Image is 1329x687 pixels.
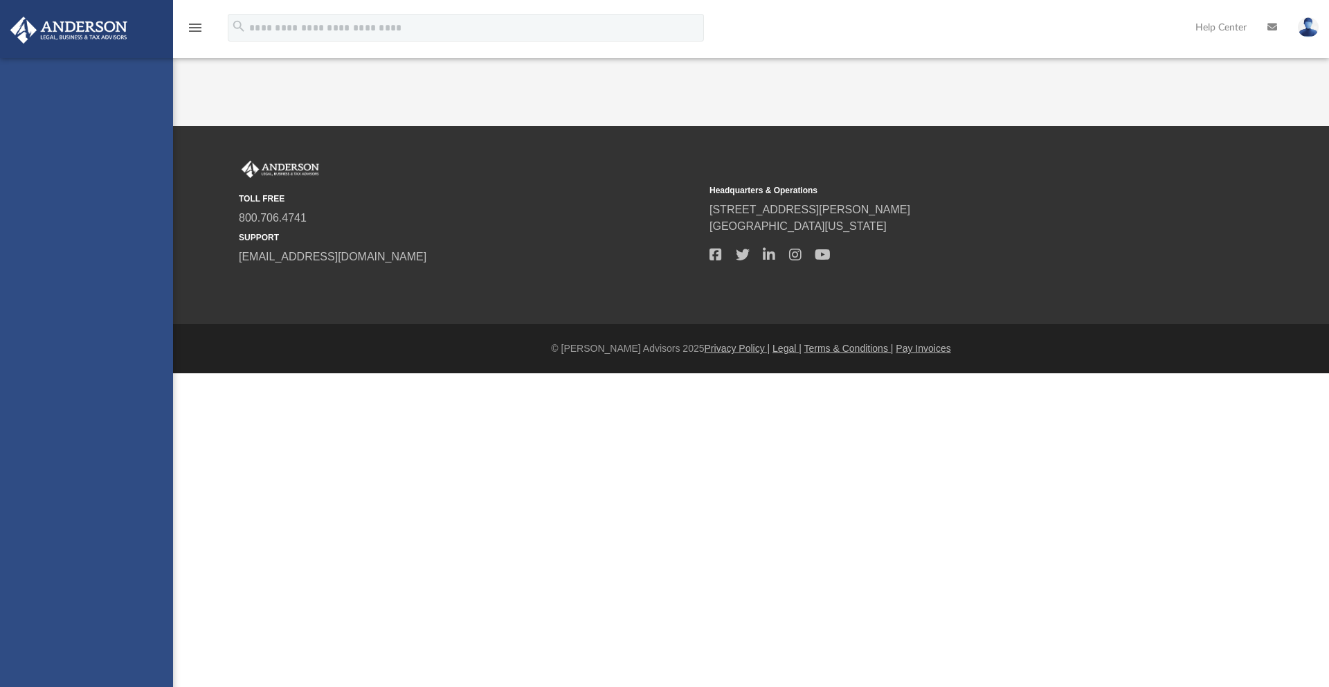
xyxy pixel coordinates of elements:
small: Headquarters & Operations [709,184,1170,197]
small: TOLL FREE [239,193,700,205]
a: menu [187,26,204,36]
i: search [231,19,246,34]
div: © [PERSON_NAME] Advisors 2025 [173,341,1329,356]
img: User Pic [1298,17,1319,37]
a: [GEOGRAPHIC_DATA][US_STATE] [709,220,887,232]
small: SUPPORT [239,231,700,244]
a: [EMAIL_ADDRESS][DOMAIN_NAME] [239,251,426,262]
a: Legal | [772,343,802,354]
a: Privacy Policy | [705,343,770,354]
a: [STREET_ADDRESS][PERSON_NAME] [709,204,910,215]
img: Anderson Advisors Platinum Portal [239,161,322,179]
a: Pay Invoices [896,343,950,354]
a: 800.706.4741 [239,212,307,224]
a: Terms & Conditions | [804,343,894,354]
i: menu [187,19,204,36]
img: Anderson Advisors Platinum Portal [6,17,132,44]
